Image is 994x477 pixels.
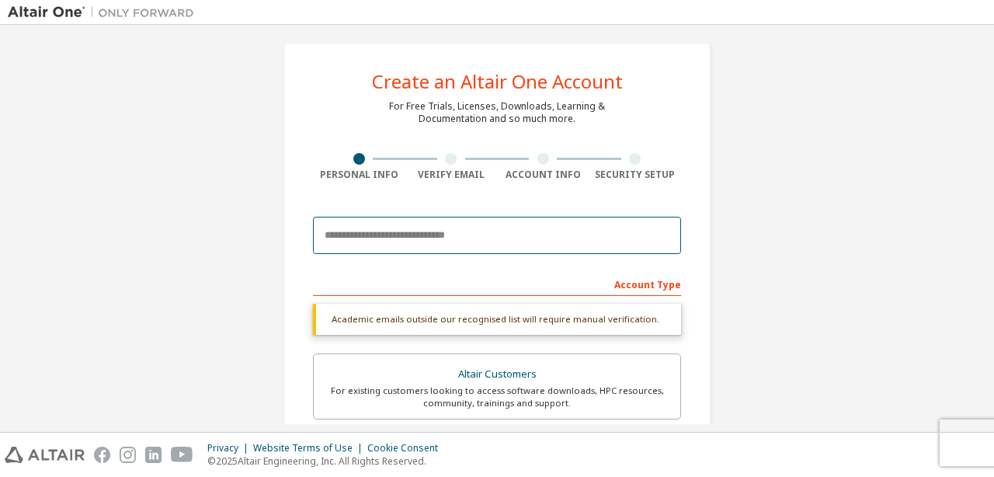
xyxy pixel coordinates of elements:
[405,169,498,181] div: Verify Email
[5,447,85,463] img: altair_logo.svg
[497,169,589,181] div: Account Info
[171,447,193,463] img: youtube.svg
[367,442,447,454] div: Cookie Consent
[313,169,405,181] div: Personal Info
[253,442,367,454] div: Website Terms of Use
[8,5,202,20] img: Altair One
[145,447,162,463] img: linkedin.svg
[389,100,605,125] div: For Free Trials, Licenses, Downloads, Learning & Documentation and so much more.
[207,442,253,454] div: Privacy
[372,72,623,91] div: Create an Altair One Account
[94,447,110,463] img: facebook.svg
[313,304,681,335] div: Academic emails outside our recognised list will require manual verification.
[323,364,671,385] div: Altair Customers
[207,454,447,468] p: © 2025 Altair Engineering, Inc. All Rights Reserved.
[313,271,681,296] div: Account Type
[589,169,682,181] div: Security Setup
[323,385,671,409] div: For existing customers looking to access software downloads, HPC resources, community, trainings ...
[120,447,136,463] img: instagram.svg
